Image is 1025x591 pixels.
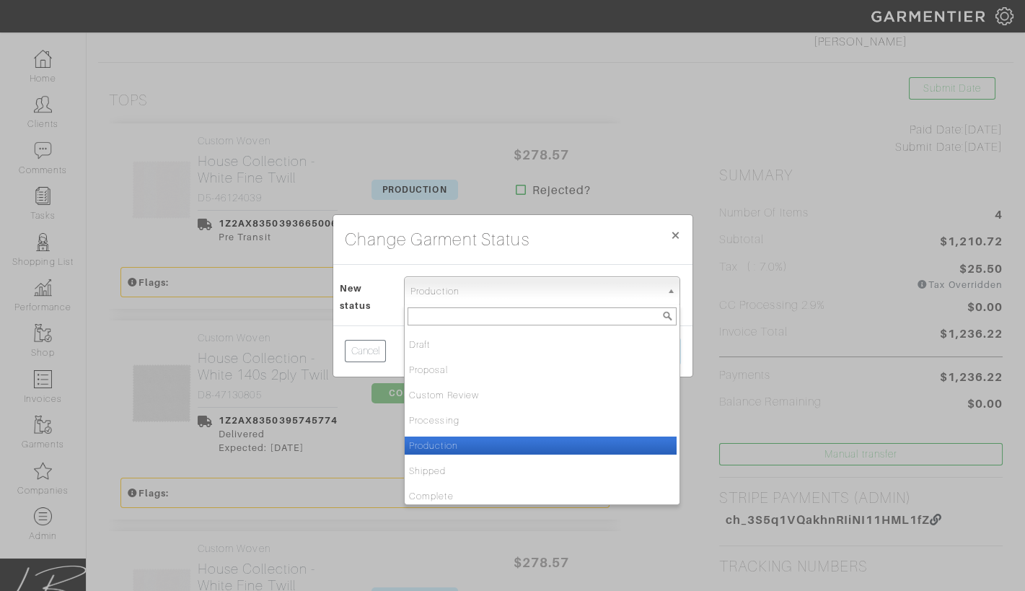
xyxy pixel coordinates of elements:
[405,487,677,505] li: Complete
[405,462,677,480] li: Shipped
[405,336,677,354] li: Draft
[345,227,529,253] h4: Change Garment Status
[405,411,677,429] li: Processing
[405,437,677,455] li: Production
[405,361,677,379] li: Proposal
[345,340,386,362] button: Cancel
[405,386,677,404] li: Custom Review
[340,278,371,316] span: New status
[410,277,661,306] span: Production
